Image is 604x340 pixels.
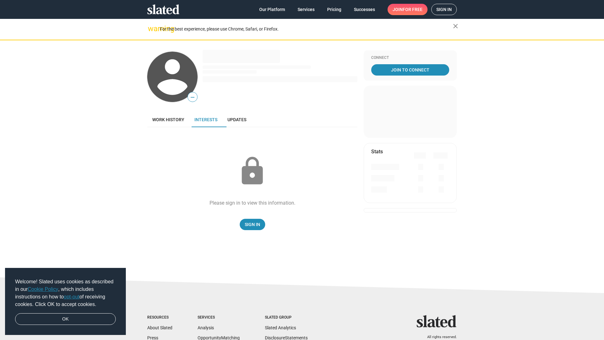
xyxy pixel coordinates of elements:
a: Joinfor free [388,4,428,15]
a: About Slated [147,325,172,330]
span: Pricing [327,4,341,15]
div: Slated Group [265,315,308,320]
a: Analysis [198,325,214,330]
mat-icon: lock [237,156,268,187]
a: Sign In [240,219,265,230]
mat-icon: close [452,22,459,30]
a: Pricing [322,4,346,15]
span: Successes [354,4,375,15]
a: Join To Connect [371,64,449,76]
div: Resources [147,315,172,320]
a: Successes [349,4,380,15]
mat-card-title: Stats [371,148,383,155]
div: Connect [371,55,449,60]
span: Services [298,4,315,15]
span: Sign in [436,4,452,15]
span: Our Platform [259,4,285,15]
span: Join To Connect [372,64,448,76]
a: Interests [189,112,222,127]
div: Please sign in to view this information. [210,200,295,206]
a: Cookie Policy [28,286,58,292]
a: Slated Analytics [265,325,296,330]
div: Services [198,315,240,320]
a: Updates [222,112,251,127]
div: cookieconsent [5,268,126,335]
span: — [188,93,197,101]
a: dismiss cookie message [15,313,116,325]
span: for free [403,4,422,15]
div: For the best experience, please use Chrome, Safari, or Firefox. [160,25,453,33]
span: Sign In [245,219,260,230]
span: Welcome! Slated uses cookies as described in our , which includes instructions on how to of recei... [15,278,116,308]
a: Our Platform [254,4,290,15]
span: Updates [227,117,246,122]
span: Interests [194,117,217,122]
a: Work history [147,112,189,127]
span: Work history [152,117,184,122]
a: Sign in [431,4,457,15]
a: Services [293,4,320,15]
span: Join [393,4,422,15]
mat-icon: warning [148,25,155,32]
a: opt-out [64,294,80,299]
